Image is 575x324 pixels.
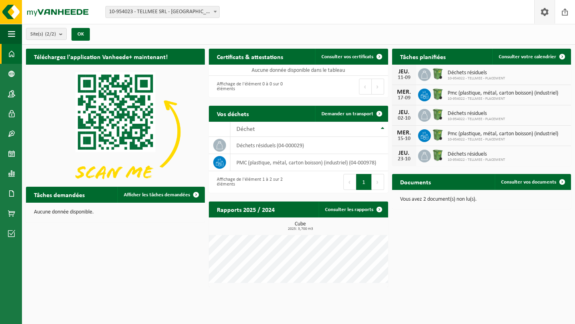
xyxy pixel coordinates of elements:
[495,174,570,190] a: Consulter vos documents
[431,87,444,101] img: WB-0370-HPE-GN-51
[448,70,505,76] span: Déchets résiduels
[321,54,373,59] span: Consulter vos certificats
[396,116,412,121] div: 02-10
[315,106,387,122] a: Demander un transport
[392,49,454,64] h2: Tâches planifiées
[209,65,388,76] td: Aucune donnée disponible dans le tableau
[230,154,388,171] td: PMC (plastique, métal, carton boisson) (industriel) (04-000978)
[45,32,56,37] count: (2/2)
[396,69,412,75] div: JEU.
[396,89,412,95] div: MER.
[321,111,373,117] span: Demander un transport
[26,49,176,64] h2: Téléchargez l'application Vanheede+ maintenant!
[499,54,556,59] span: Consulter votre calendrier
[492,49,570,65] a: Consulter votre calendrier
[431,108,444,121] img: WB-0370-HPE-GN-51
[448,131,558,137] span: Pmc (plastique, métal, carton boisson) (industriel)
[448,90,558,97] span: Pmc (plastique, métal, carton boisson) (industriel)
[392,174,439,190] h2: Documents
[236,126,255,132] span: Déchet
[106,6,219,18] span: 10-954023 - TELLMEE SRL - MONS
[209,49,291,64] h2: Certificats & attestations
[396,130,412,136] div: MER.
[26,28,67,40] button: Site(s)(2/2)
[396,136,412,142] div: 15-10
[396,156,412,162] div: 23-10
[448,117,505,122] span: 10-954022 - TELLMEE - PLACEMENT
[213,221,388,231] h3: Cube
[431,128,444,142] img: WB-0370-HPE-GN-51
[213,173,294,191] div: Affichage de l'élément 1 à 2 sur 2 éléments
[448,151,505,158] span: Déchets résiduels
[230,137,388,154] td: déchets résiduels (04-000029)
[372,174,384,190] button: Next
[396,109,412,116] div: JEU.
[448,111,505,117] span: Déchets résiduels
[448,158,505,162] span: 10-954022 - TELLMEE - PLACEMENT
[30,28,56,40] span: Site(s)
[71,28,90,41] button: OK
[359,79,372,95] button: Previous
[105,6,220,18] span: 10-954023 - TELLMEE SRL - MONS
[431,148,444,162] img: WB-0370-HPE-GN-51
[448,137,558,142] span: 10-954022 - TELLMEE - PLACEMENT
[396,150,412,156] div: JEU.
[396,95,412,101] div: 17-09
[501,180,556,185] span: Consulter vos documents
[319,202,387,217] a: Consulter les rapports
[396,75,412,81] div: 11-09
[34,209,197,215] p: Aucune donnée disponible.
[213,227,388,231] span: 2025: 3,700 m3
[26,65,205,199] img: Download de VHEPlus App
[448,97,558,101] span: 10-954022 - TELLMEE - PLACEMENT
[431,67,444,81] img: WB-0370-HPE-GN-51
[315,49,387,65] a: Consulter vos certificats
[372,79,384,95] button: Next
[26,187,93,202] h2: Tâches demandées
[209,202,283,217] h2: Rapports 2025 / 2024
[356,174,372,190] button: 1
[213,78,294,95] div: Affichage de l'élément 0 à 0 sur 0 éléments
[400,197,563,202] p: Vous avez 2 document(s) non lu(s).
[343,174,356,190] button: Previous
[117,187,204,203] a: Afficher les tâches demandées
[209,106,257,121] h2: Vos déchets
[448,76,505,81] span: 10-954022 - TELLMEE - PLACEMENT
[124,192,190,198] span: Afficher les tâches demandées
